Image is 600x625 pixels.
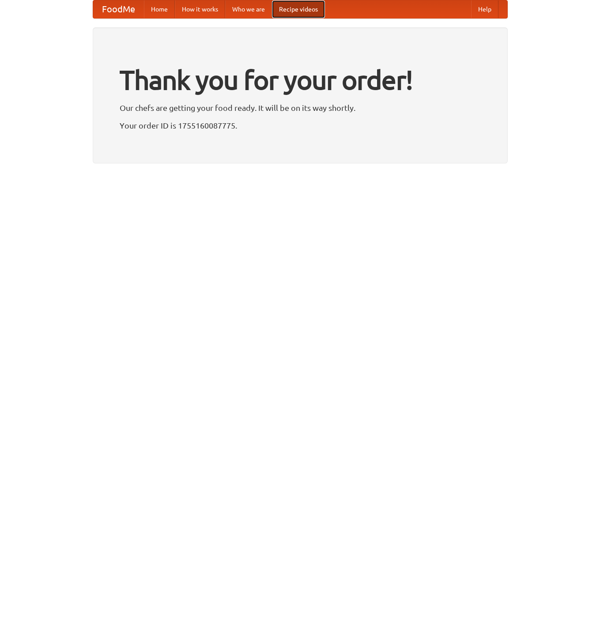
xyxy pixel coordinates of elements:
[272,0,325,18] a: Recipe videos
[120,101,481,114] p: Our chefs are getting your food ready. It will be on its way shortly.
[175,0,225,18] a: How it works
[144,0,175,18] a: Home
[225,0,272,18] a: Who we are
[120,119,481,132] p: Your order ID is 1755160087775.
[471,0,498,18] a: Help
[120,59,481,101] h1: Thank you for your order!
[93,0,144,18] a: FoodMe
